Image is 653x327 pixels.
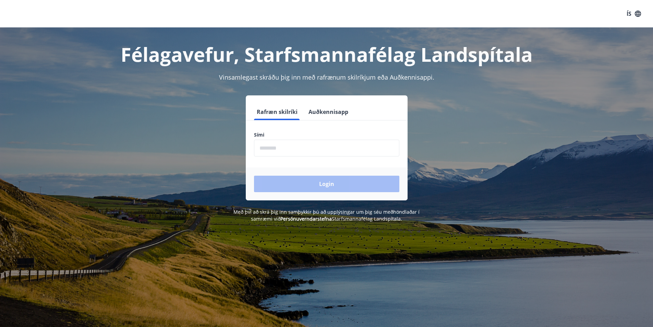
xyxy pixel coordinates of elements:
span: Með því að skrá þig inn samþykkir þú að upplýsingar um þig séu meðhöndlaðar í samræmi við Starfsm... [233,209,420,222]
button: Auðkennisapp [306,104,351,120]
span: Vinsamlegast skráðu þig inn með rafrænum skilríkjum eða Auðkennisappi. [219,73,434,81]
button: Rafræn skilríki [254,104,300,120]
button: ÍS [623,8,645,20]
label: Sími [254,131,399,138]
h1: Félagavefur, Starfsmannafélag Landspítala [88,41,565,67]
a: Persónuverndarstefna [280,215,332,222]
